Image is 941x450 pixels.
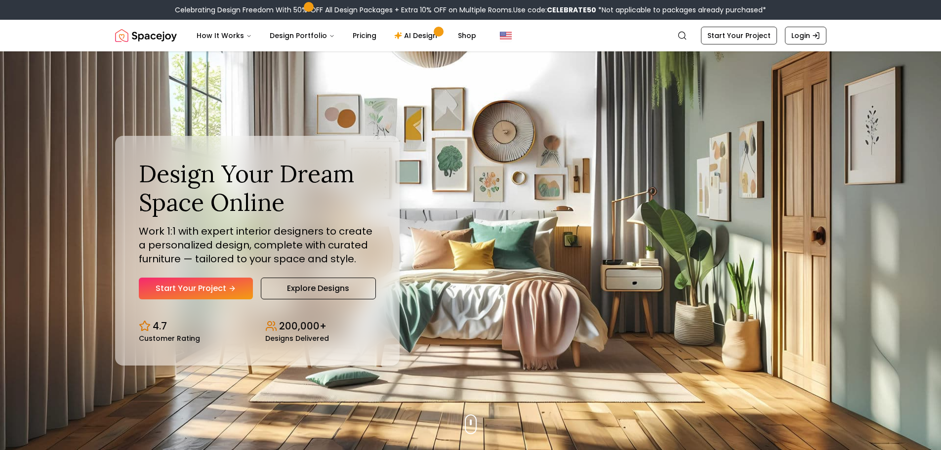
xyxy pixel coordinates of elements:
[262,26,343,45] button: Design Portfolio
[261,278,376,299] a: Explore Designs
[139,160,376,216] h1: Design Your Dream Space Online
[139,224,376,266] p: Work 1:1 with expert interior designers to create a personalized design, complete with curated fu...
[189,26,260,45] button: How It Works
[115,26,177,45] img: Spacejoy Logo
[785,27,826,44] a: Login
[189,26,484,45] nav: Main
[175,5,766,15] div: Celebrating Design Freedom With 50% OFF All Design Packages + Extra 10% OFF on Multiple Rooms.
[386,26,448,45] a: AI Design
[139,278,253,299] a: Start Your Project
[279,319,327,333] p: 200,000+
[701,27,777,44] a: Start Your Project
[265,335,329,342] small: Designs Delivered
[139,335,200,342] small: Customer Rating
[596,5,766,15] span: *Not applicable to packages already purchased*
[547,5,596,15] b: CELEBRATE50
[115,26,177,45] a: Spacejoy
[115,20,826,51] nav: Global
[153,319,167,333] p: 4.7
[500,30,512,41] img: United States
[513,5,596,15] span: Use code:
[450,26,484,45] a: Shop
[345,26,384,45] a: Pricing
[139,311,376,342] div: Design stats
